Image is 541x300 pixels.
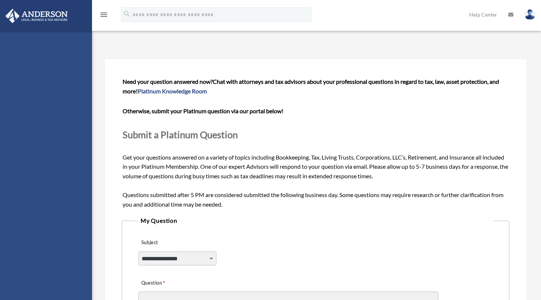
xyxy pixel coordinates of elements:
[123,78,509,208] span: Get your questions answered on a variety of topics including Bookkeeping, Tax, Living Trusts, Cor...
[99,13,108,19] a: menu
[138,87,207,94] a: Platinum Knowledge Room
[123,129,238,140] span: Submit a Platinum Question
[123,78,213,85] span: Need your question answered now?
[138,238,208,248] label: Subject
[123,78,499,94] span: Chat with attorneys and tax advisors about your professional questions in regard to tax, law, ass...
[3,9,70,23] img: Anderson Advisors Platinum Portal
[123,107,283,114] b: Otherwise, submit your Platinum question via our portal below!
[524,9,535,20] img: User Pic
[138,278,195,288] label: Question
[138,215,494,226] legend: My Question
[123,10,131,18] i: search
[99,10,108,19] i: menu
